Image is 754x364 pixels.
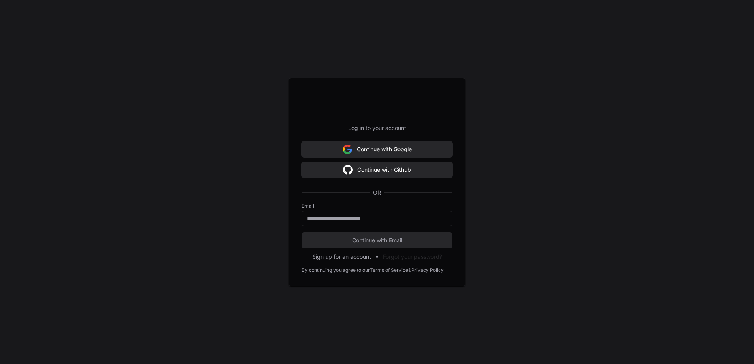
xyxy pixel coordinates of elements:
[302,124,452,132] p: Log in to your account
[408,267,411,273] div: &
[302,162,452,178] button: Continue with Github
[312,253,371,261] button: Sign up for an account
[343,162,353,178] img: Sign in with google
[343,141,352,157] img: Sign in with google
[302,141,452,157] button: Continue with Google
[370,267,408,273] a: Terms of Service
[370,189,384,197] span: OR
[302,267,370,273] div: By continuing you agree to our
[411,267,444,273] a: Privacy Policy.
[383,253,442,261] button: Forgot your password?
[302,203,452,209] label: Email
[302,236,452,244] span: Continue with Email
[302,232,452,248] button: Continue with Email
